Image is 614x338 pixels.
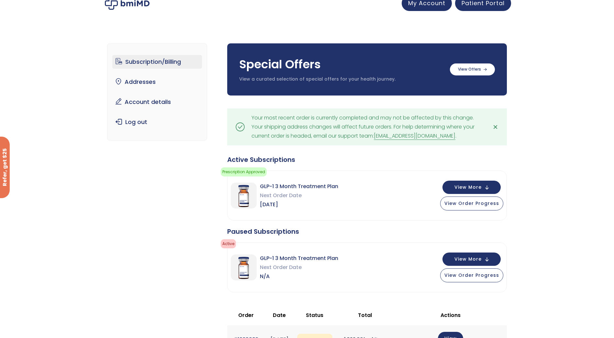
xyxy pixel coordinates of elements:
span: GLP-1 3 Month Treatment Plan [260,254,338,263]
div: Paused Subscriptions [227,227,507,236]
span: View Order Progress [444,272,499,278]
button: View More [442,253,501,266]
span: View More [454,185,482,189]
a: Subscription/Billing [112,55,202,69]
a: Addresses [112,75,202,89]
span: Status [306,311,323,319]
div: Your most recent order is currently completed and may not be affected by this change. Your shippi... [251,113,483,141]
button: View Order Progress [440,268,503,282]
span: View More [454,257,482,261]
a: [EMAIL_ADDRESS][DOMAIN_NAME] [374,132,455,140]
span: Actions [441,311,461,319]
button: View Order Progress [440,197,503,210]
span: View Order Progress [444,200,499,207]
div: Active Subscriptions [227,155,507,164]
a: ✕ [489,120,502,133]
nav: Account pages [107,43,207,141]
span: Prescription Approved [221,167,267,176]
span: Active [221,239,236,248]
span: N/A [260,272,338,281]
a: Log out [112,115,202,129]
span: [DATE] [260,200,338,209]
button: View More [442,181,501,194]
span: Total [358,311,372,319]
span: GLP-1 3 Month Treatment Plan [260,182,338,191]
span: Order [238,311,254,319]
span: Date [273,311,286,319]
a: Account details [112,95,202,109]
p: View a curated selection of special offers for your health journey. [239,76,443,83]
span: Next Order Date [260,263,338,272]
span: Next Order Date [260,191,338,200]
span: ✕ [493,122,498,131]
h3: Special Offers [239,56,443,73]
